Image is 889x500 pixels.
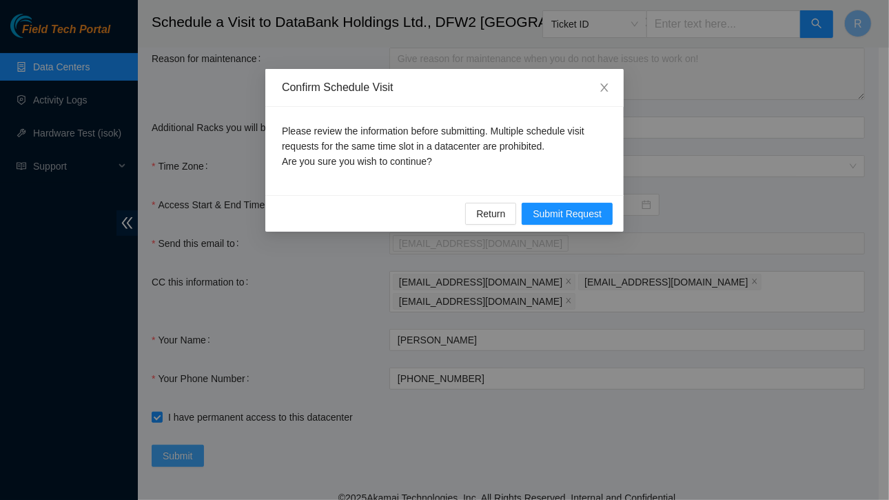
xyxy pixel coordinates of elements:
[599,82,610,93] span: close
[533,206,602,221] span: Submit Request
[465,203,516,225] button: Return
[476,206,505,221] span: Return
[585,69,624,108] button: Close
[282,123,607,169] p: Please review the information before submitting. Multiple schedule visit requests for the same ti...
[282,80,607,95] div: Confirm Schedule Visit
[522,203,613,225] button: Submit Request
